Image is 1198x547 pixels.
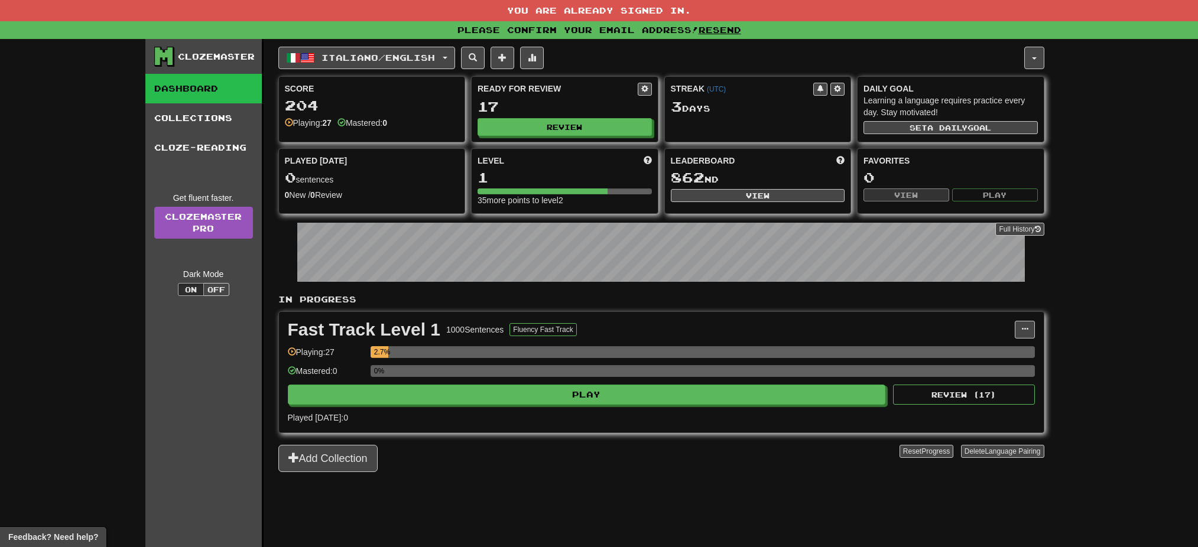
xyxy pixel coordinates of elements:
p: In Progress [278,294,1044,305]
button: Full History [995,223,1044,236]
div: Learning a language requires practice every day. Stay motivated! [863,95,1038,118]
div: 0 [863,170,1038,185]
span: Played [DATE]: 0 [288,413,348,422]
button: Play [288,385,886,405]
div: Score [285,83,459,95]
button: On [178,283,204,296]
button: View [671,189,845,202]
span: Language Pairing [985,447,1040,455]
button: More stats [520,47,544,69]
span: Italiano / English [322,53,435,63]
div: Fast Track Level 1 [288,321,441,338]
div: 17 [478,99,652,114]
div: 204 [285,98,459,113]
div: Favorites [863,155,1038,167]
button: Add sentence to collection [491,47,514,69]
div: 2.7% [374,346,388,358]
span: 862 [671,169,704,185]
button: Italiano/English [278,47,455,69]
button: Add Collection [278,445,378,472]
span: Open feedback widget [8,531,98,543]
button: Play [952,188,1038,201]
div: Ready for Review [478,83,638,95]
div: Dark Mode [154,268,253,280]
div: Daily Goal [863,83,1038,95]
span: This week in points, UTC [836,155,845,167]
strong: 0 [382,118,387,128]
button: DeleteLanguage Pairing [961,445,1044,458]
button: Search sentences [461,47,485,69]
a: ClozemasterPro [154,207,253,239]
div: 1000 Sentences [446,324,504,336]
button: Fluency Fast Track [509,323,576,336]
button: Review (17) [893,385,1035,405]
button: Off [203,283,229,296]
span: Level [478,155,504,167]
a: Collections [145,103,262,133]
button: ResetProgress [900,445,953,458]
button: Seta dailygoal [863,121,1038,134]
span: 0 [285,169,296,185]
button: Review [478,118,652,136]
a: Dashboard [145,74,262,103]
span: Progress [921,447,950,455]
div: Get fluent faster. [154,192,253,204]
span: Played [DATE] [285,155,348,167]
span: Leaderboard [671,155,735,167]
div: Mastered: 0 [288,365,365,385]
a: Cloze-Reading [145,133,262,162]
span: 3 [671,98,682,115]
div: Mastered: [337,117,387,129]
span: Score more points to level up [644,155,652,167]
div: 35 more points to level 2 [478,194,652,206]
div: Clozemaster [178,51,255,63]
span: a daily [927,123,968,132]
div: Day s [671,99,845,115]
strong: 0 [285,190,290,200]
strong: 0 [310,190,315,200]
div: nd [671,170,845,185]
div: 1 [478,170,652,185]
a: Resend [699,25,741,35]
div: sentences [285,170,459,185]
strong: 27 [322,118,332,128]
div: Playing: [285,117,332,129]
button: View [863,188,949,201]
div: Playing: 27 [288,346,365,366]
div: Streak [671,83,814,95]
a: (UTC) [707,85,726,93]
div: New / Review [285,189,459,201]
